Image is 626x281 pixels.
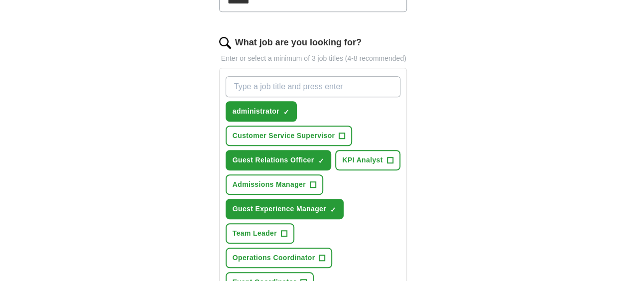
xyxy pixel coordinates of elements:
span: Guest Experience Manager [233,204,326,214]
p: Enter or select a minimum of 3 job titles (4-8 recommended) [219,53,407,64]
span: Team Leader [233,228,277,239]
span: Guest Relations Officer [233,155,314,165]
button: Admissions Manager [226,174,323,195]
button: Operations Coordinator [226,248,333,268]
label: What job are you looking for? [235,36,362,49]
button: KPI Analyst [335,150,400,170]
span: Customer Service Supervisor [233,131,335,141]
span: ✓ [330,206,336,214]
span: administrator [233,106,279,117]
span: Operations Coordinator [233,253,315,263]
button: Guest Experience Manager✓ [226,199,344,219]
span: ✓ [318,157,324,165]
span: Admissions Manager [233,179,306,190]
button: Guest Relations Officer✓ [226,150,332,170]
input: Type a job title and press enter [226,76,401,97]
span: ✓ [283,108,289,116]
button: administrator✓ [226,101,297,122]
button: Customer Service Supervisor [226,126,353,146]
span: KPI Analyst [342,155,382,165]
img: search.png [219,37,231,49]
button: Team Leader [226,223,294,244]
